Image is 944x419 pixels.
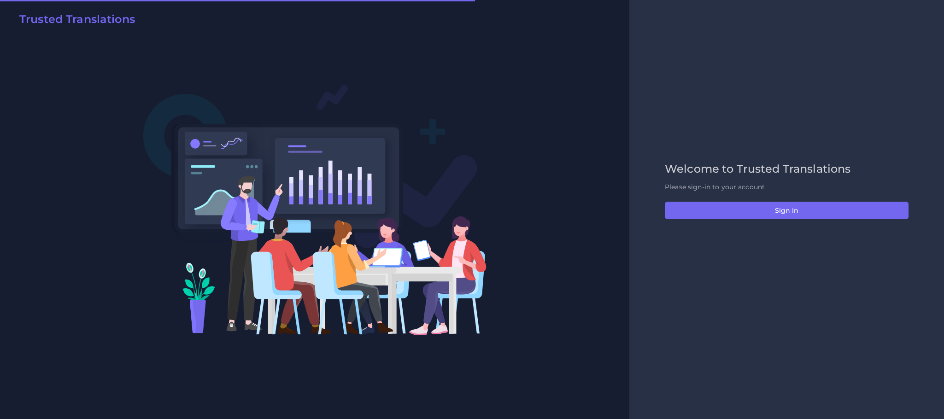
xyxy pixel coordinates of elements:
button: Sign in [665,202,909,219]
img: Login V2 [143,84,487,336]
h2: Trusted Translations [19,13,135,26]
p: Please sign-in to your account [665,182,909,192]
a: Trusted Translations [13,13,135,29]
h2: Welcome to Trusted Translations [665,163,909,176]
